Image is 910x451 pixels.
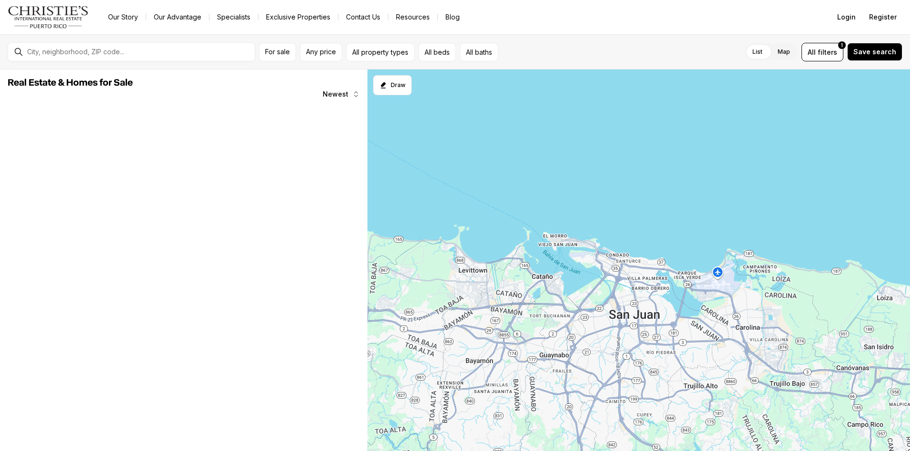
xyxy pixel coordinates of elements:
[388,10,437,24] a: Resources
[770,43,798,60] label: Map
[438,10,467,24] a: Blog
[837,13,856,21] span: Login
[373,75,412,95] button: Start drawing
[818,47,837,57] span: filters
[847,43,902,61] button: Save search
[146,10,209,24] a: Our Advantage
[258,10,338,24] a: Exclusive Properties
[306,48,336,56] span: Any price
[100,10,146,24] a: Our Story
[841,41,843,49] span: 1
[346,43,415,61] button: All property types
[853,48,896,56] span: Save search
[863,8,902,27] button: Register
[831,8,861,27] button: Login
[801,43,843,61] button: Allfilters1
[209,10,258,24] a: Specialists
[300,43,342,61] button: Any price
[418,43,456,61] button: All beds
[338,10,388,24] button: Contact Us
[869,13,897,21] span: Register
[808,47,816,57] span: All
[8,6,89,29] img: logo
[8,78,133,88] span: Real Estate & Homes for Sale
[317,85,366,104] button: Newest
[259,43,296,61] button: For sale
[265,48,290,56] span: For sale
[323,90,348,98] span: Newest
[745,43,770,60] label: List
[460,43,498,61] button: All baths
